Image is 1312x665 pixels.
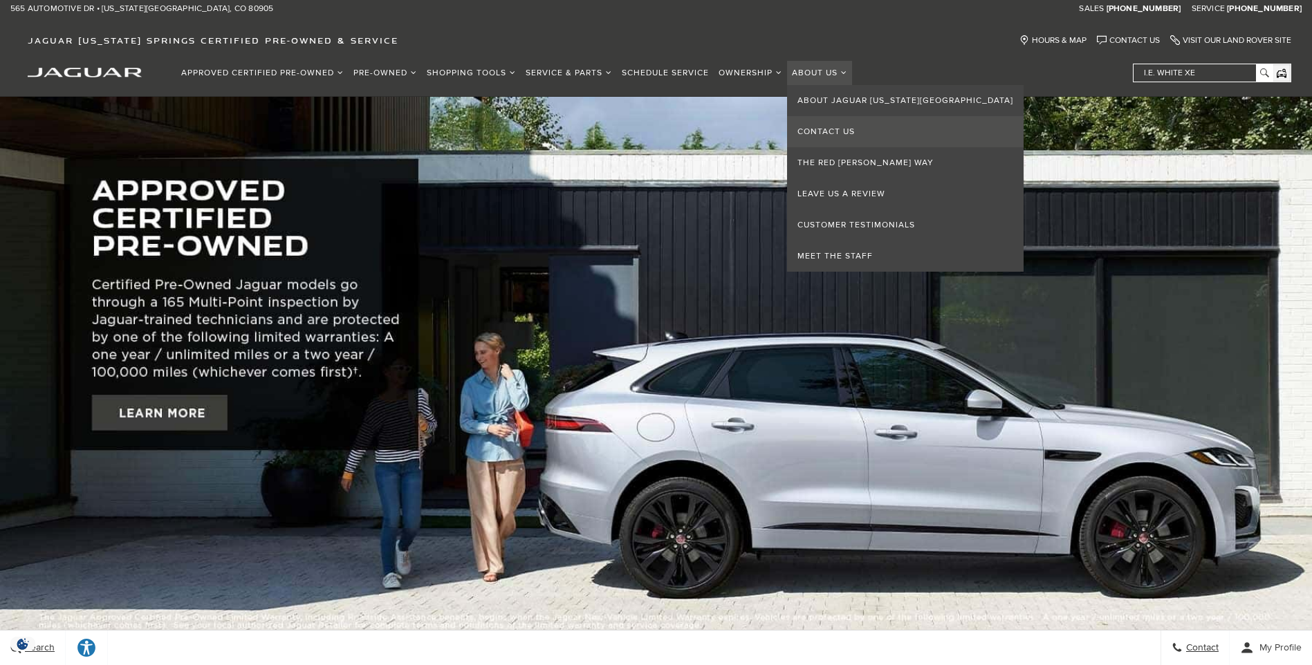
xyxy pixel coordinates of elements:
[1079,3,1104,14] span: Sales
[422,61,521,85] a: Shopping Tools
[1134,64,1272,82] input: i.e. White XE
[1230,630,1312,665] button: Open user profile menu
[28,35,398,46] span: Jaguar [US_STATE] Springs Certified Pre-Owned & Service
[28,68,142,77] img: Jaguar
[787,116,1024,147] a: Contact Us
[176,61,852,85] nav: Main Navigation
[787,241,1024,272] a: Meet the Staff
[1192,3,1225,14] span: Service
[1254,642,1302,654] span: My Profile
[1019,35,1087,46] a: Hours & Map
[7,637,39,651] div: Privacy Settings
[617,61,714,85] a: Schedule Service
[1107,3,1181,15] a: [PHONE_NUMBER]
[21,35,405,46] a: Jaguar [US_STATE] Springs Certified Pre-Owned & Service
[787,209,1024,241] a: Customer Testimonials
[787,61,852,85] a: About Us
[787,147,1024,178] a: The Red [PERSON_NAME] Way
[66,630,108,665] a: Explore your accessibility options
[521,61,617,85] a: Service & Parts
[66,637,107,658] div: Explore your accessibility options
[10,3,273,15] a: 565 Automotive Dr • [US_STATE][GEOGRAPHIC_DATA], CO 80905
[1183,642,1219,654] span: Contact
[1170,35,1291,46] a: Visit Our Land Rover Site
[1227,3,1302,15] a: [PHONE_NUMBER]
[787,85,1024,116] a: About Jaguar [US_STATE][GEOGRAPHIC_DATA]
[28,66,142,77] a: jaguar
[176,61,349,85] a: Approved Certified Pre-Owned
[349,61,422,85] a: Pre-Owned
[787,178,1024,209] a: Leave Us a Review
[1097,35,1160,46] a: Contact Us
[714,61,787,85] a: Ownership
